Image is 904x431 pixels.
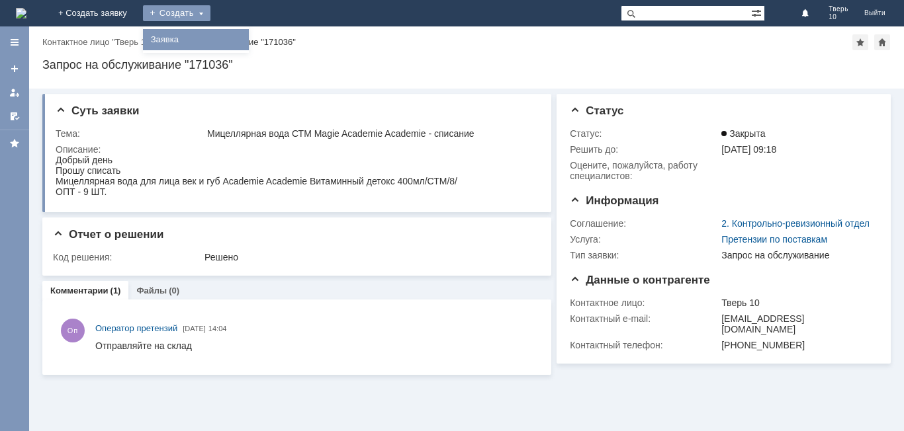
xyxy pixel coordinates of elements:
div: (1) [111,286,121,295]
span: Статус [570,104,623,117]
span: Закрыта [721,128,765,139]
a: Перейти на домашнюю страницу [16,8,26,19]
div: Контактный телефон: [570,340,719,350]
a: Файлы [136,286,167,295]
span: Расширенный поиск [751,6,764,19]
div: Контактное лицо: [570,297,719,308]
div: Мицеллярная вода СТМ Magie Academie Academie - списание [207,128,533,139]
span: Тверь [829,5,848,13]
a: Заявка [146,32,246,48]
a: Мои заявки [4,82,25,103]
div: Описание: [56,144,536,155]
div: Решено [204,252,533,262]
span: 14:04 [208,325,227,333]
div: Код решения: [53,252,202,262]
a: Мои согласования [4,106,25,127]
div: Сделать домашней страницей [874,34,890,50]
span: Отчет о решении [53,228,163,241]
a: Создать заявку [4,58,25,79]
img: logo [16,8,26,19]
div: Создать [143,5,210,21]
div: [EMAIL_ADDRESS][DOMAIN_NAME] [721,313,872,334]
span: [DATE] [183,325,206,333]
a: Оператор претензий [95,322,177,335]
a: Претензии по поставкам [721,234,827,245]
span: 10 [829,13,848,21]
div: Запрос на обслуживание "171036" [42,58,891,71]
span: Оператор претензий [95,323,177,333]
span: [DATE] 09:18 [721,144,776,155]
div: Услуга: [570,234,719,245]
a: Контактное лицо "Тверь 10" [42,37,154,47]
div: Тип заявки: [570,250,719,260]
div: (0) [169,286,179,295]
div: [PHONE_NUMBER] [721,340,872,350]
span: Данные о контрагенте [570,274,710,286]
div: Тверь 10 [721,297,872,308]
div: Решить до: [570,144,719,155]
div: / [42,37,158,47]
span: Суть заявки [56,104,139,117]
span: Информация [570,194,658,207]
div: Контактный e-mail: [570,313,719,324]
div: Тема: [56,128,204,139]
div: Запрос на обслуживание "171036" [158,37,296,47]
a: 2. Контрольно-ревизионный отдел [721,218,870,229]
div: Oцените, пожалуйста, работу специалистов: [570,160,719,181]
div: Добавить в избранное [852,34,868,50]
div: Статус: [570,128,719,139]
a: Комментарии [50,286,109,295]
div: Соглашение: [570,218,719,229]
div: Запрос на обслуживание [721,250,872,260]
